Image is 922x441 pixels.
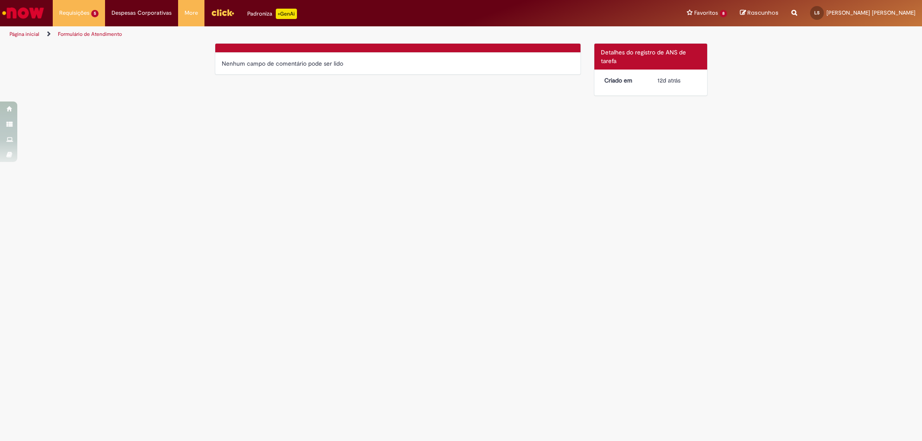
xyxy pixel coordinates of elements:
span: Rascunhos [747,9,778,17]
span: 12d atrás [657,76,680,84]
div: 17/09/2025 15:30:34 [657,76,698,85]
img: click_logo_yellow_360x200.png [211,6,234,19]
span: [PERSON_NAME] [PERSON_NAME] [826,9,916,16]
span: More [185,9,198,17]
div: Padroniza [247,9,297,19]
span: Detalhes do registro de ANS de tarefa [601,48,686,65]
a: Página inicial [10,31,39,38]
img: ServiceNow [1,4,45,22]
div: Nenhum campo de comentário pode ser lido [222,59,574,68]
span: Requisições [59,9,89,17]
dt: Criado em [598,76,651,85]
span: 8 [720,10,727,17]
ul: Trilhas de página [6,26,608,42]
time: 17/09/2025 15:30:34 [657,76,680,84]
p: +GenAi [276,9,297,19]
span: Despesas Corporativas [112,9,172,17]
span: LS [814,10,820,16]
a: Formulário de Atendimento [58,31,122,38]
span: 5 [91,10,99,17]
a: Rascunhos [740,9,778,17]
span: Favoritos [694,9,718,17]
